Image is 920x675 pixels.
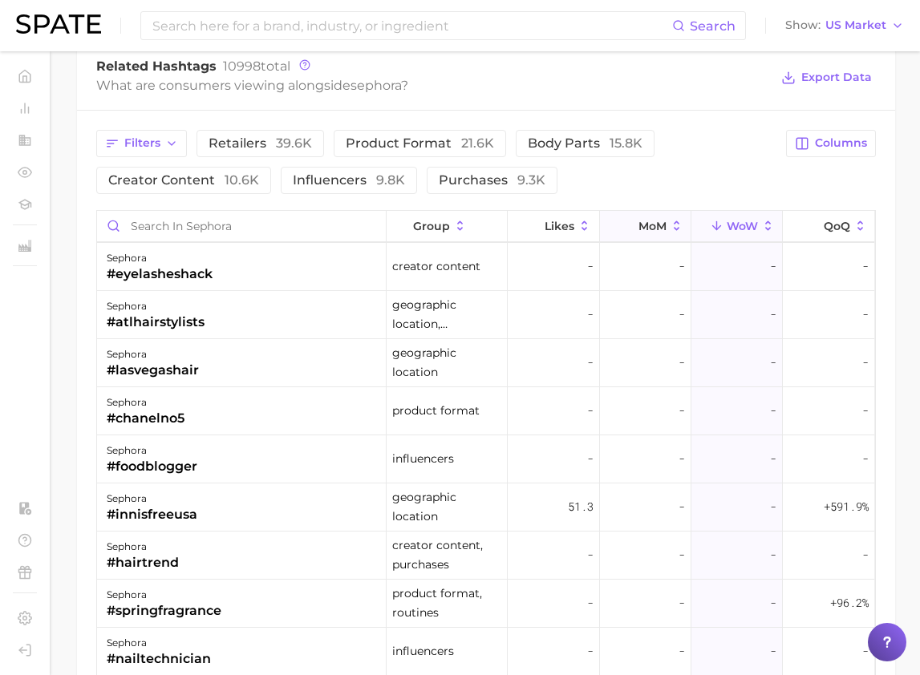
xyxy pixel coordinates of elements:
button: sephora#hairtrendCreator content, Purchases---- [97,532,875,580]
span: +96.2% [830,593,869,612]
span: - [587,593,594,612]
span: Filters [124,136,160,150]
button: Likes [508,211,599,242]
div: #innisfreeusa [107,505,197,524]
span: 51.3 [568,497,594,516]
div: #eyelasheshack [107,265,213,284]
span: - [587,545,594,564]
span: Likes [545,220,574,232]
div: #nailtechnician [107,649,211,669]
span: MoM [638,220,667,232]
span: 10998 [223,59,261,74]
div: #atlhairstylists [107,313,205,332]
span: - [587,305,594,324]
button: sephora#foodbloggerInfluencers---- [97,435,875,483]
div: #springfragrance [107,601,221,620]
div: sephora [107,249,213,268]
span: Show [785,21,821,30]
span: sephora [351,78,401,93]
div: sephora [107,393,184,412]
span: - [587,257,594,276]
span: - [770,401,776,420]
button: group [387,211,509,242]
span: - [862,305,869,324]
button: MoM [600,211,691,242]
span: - [679,497,685,516]
span: - [862,401,869,420]
span: - [679,353,685,372]
button: sephora#eyelasheshackCreator content---- [97,243,875,291]
span: 15.8k [610,135,642,151]
span: Product format [346,137,494,150]
div: #hairtrend [107,553,179,572]
div: sephora [107,585,221,604]
button: Filters [96,130,187,157]
span: Influencers [293,174,405,187]
div: sephora [107,441,197,460]
span: Influencers [392,641,454,661]
button: sephora#lasvegashairGeographic location---- [97,339,875,387]
span: - [770,545,776,564]
img: SPATE [16,14,101,34]
span: US Market [825,21,886,30]
span: - [862,545,869,564]
input: Search in sephora [97,211,386,241]
span: QoQ [824,220,850,232]
span: +591.9% [824,497,869,516]
button: sephora#innisfreeusaGeographic location51.3--+591.9% [97,483,875,532]
div: sephora [107,345,199,364]
input: Search here for a brand, industry, or ingredient [151,12,672,39]
div: #lasvegashair [107,361,199,380]
span: Body parts [528,137,642,150]
button: WoW [691,211,783,242]
span: 9.3k [517,172,545,188]
span: - [679,305,685,324]
span: Related Hashtags [96,59,217,74]
span: Geographic location [392,487,502,526]
span: - [862,353,869,372]
span: - [770,353,776,372]
span: - [770,305,776,324]
span: - [862,449,869,468]
span: - [770,497,776,516]
span: - [587,641,594,661]
div: #chanelno5 [107,409,184,428]
span: Creator content, Purchases [392,536,502,574]
span: - [770,593,776,612]
span: Product format, Routines [392,584,502,622]
button: Columns [786,130,875,157]
span: - [679,641,685,661]
button: ShowUS Market [781,15,908,36]
span: Product format [392,401,480,420]
span: WoW [727,220,758,232]
span: Purchases [439,174,545,187]
span: - [587,353,594,372]
span: Influencers [392,449,454,468]
span: Creator content [392,257,480,276]
span: Search [690,18,736,34]
div: What are consumers viewing alongside ? [96,75,770,96]
span: total [223,59,290,74]
span: - [679,449,685,468]
button: sephora#springfragranceProduct format, Routines---+96.2% [97,580,875,628]
span: - [679,257,685,276]
span: 39.6k [276,135,312,151]
button: QoQ [783,211,874,242]
span: Export Data [801,71,872,84]
div: sephora [107,537,179,556]
span: - [679,545,685,564]
span: - [679,593,685,612]
div: sephora [107,489,197,508]
span: Geographic location [392,343,502,382]
button: sephora#atlhairstylistsGeographic location, Influencers---- [97,291,875,339]
button: Export Data [777,67,875,89]
a: Log out. Currently logged in with e-mail veronica_radyuk@us.amorepacific.com. [13,638,37,662]
div: sephora [107,297,205,316]
button: sephora#chanelno5Product format---- [97,387,875,435]
span: Creator content [108,174,259,187]
span: - [862,641,869,661]
span: - [770,257,776,276]
div: #foodblogger [107,457,197,476]
span: Geographic location, Influencers [392,295,502,333]
span: - [587,401,594,420]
